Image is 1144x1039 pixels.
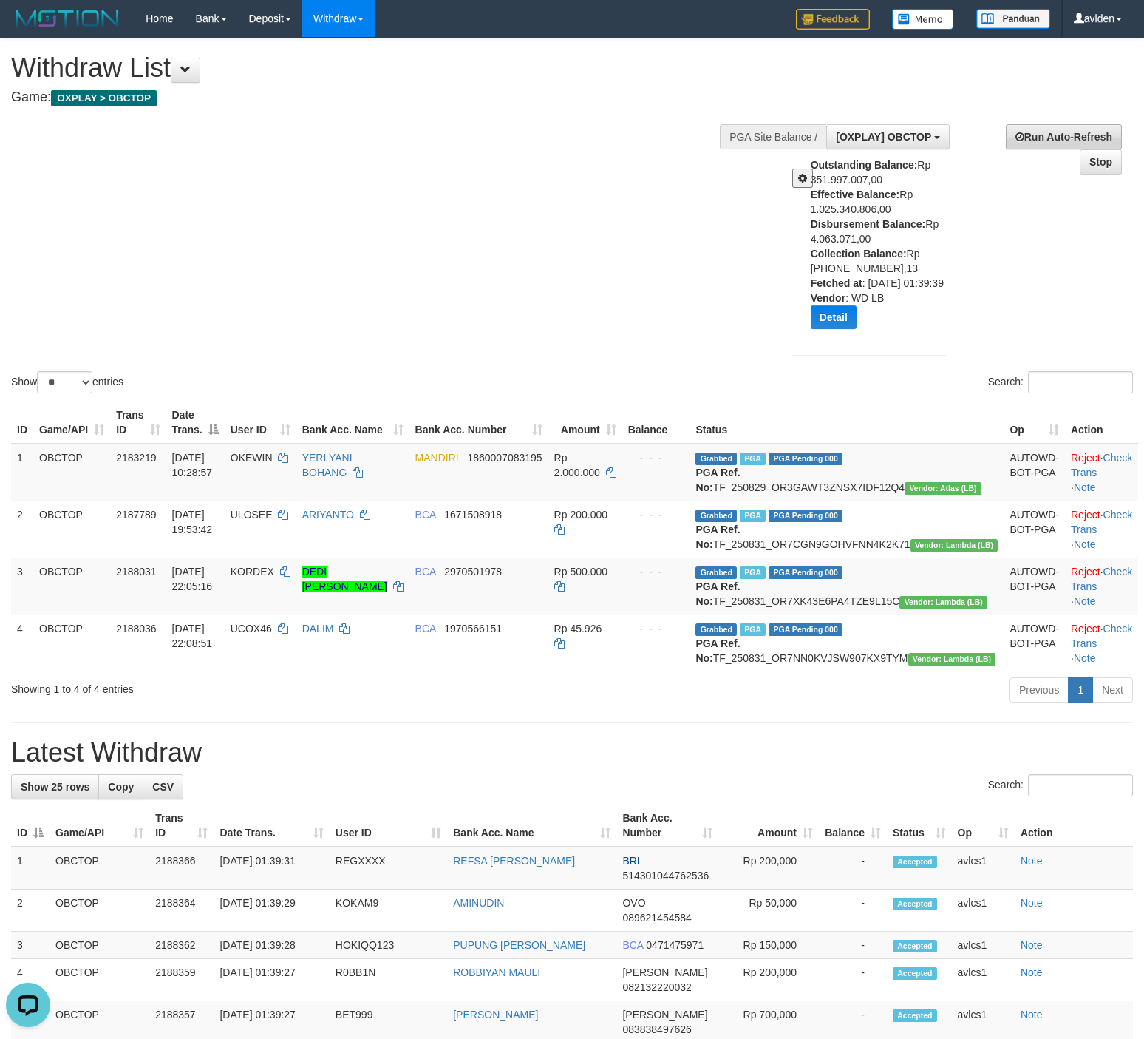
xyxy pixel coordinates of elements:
[11,371,123,393] label: Show entries
[33,558,110,615] td: OBCTOP
[769,566,842,579] span: PGA Pending
[1092,677,1133,703] a: Next
[1071,566,1132,592] a: Check Trans
[628,450,684,465] div: - - -
[1065,501,1138,558] td: · ·
[628,621,684,636] div: - - -
[11,558,33,615] td: 3
[819,805,887,847] th: Balance: activate to sort column ascending
[646,939,704,951] span: Copy 0471475971 to clipboard
[467,452,542,464] span: Copy 1860007083195 to clipboard
[149,932,214,959] td: 2188362
[302,509,354,521] a: ARIYANTO
[453,855,575,867] a: REFSA [PERSON_NAME]
[1071,623,1100,634] a: Reject
[892,9,954,30] img: Button%20Memo.svg
[622,402,690,444] th: Balance
[952,932,1015,959] td: avlcs1
[11,7,123,30] img: MOTION_logo.png
[622,967,707,978] span: [PERSON_NAME]
[231,509,273,521] span: ULOSEE
[415,452,459,464] span: MANDIRI
[769,623,842,636] span: PGA Pending
[899,596,987,609] span: Vendor URL: https://dashboard.q2checkout.com/secure
[548,402,622,444] th: Amount: activate to sort column ascending
[50,959,149,1001] td: OBCTOP
[172,509,213,535] span: [DATE] 19:53:42
[690,615,1004,671] td: TF_250831_OR7NN0KVJSW907KX9TYM
[819,847,887,890] td: -
[952,890,1015,932] td: avlcs1
[296,402,409,444] th: Bank Acc. Name: activate to sort column ascending
[330,847,447,890] td: REGXXXX
[616,805,718,847] th: Bank Acc. Number: activate to sort column ascending
[11,90,748,105] h4: Game:
[149,847,214,890] td: 2188366
[1065,402,1138,444] th: Action
[447,805,616,847] th: Bank Acc. Name: activate to sort column ascending
[893,898,937,910] span: Accepted
[444,623,502,634] span: Copy 1970566151 to clipboard
[554,509,607,521] span: Rp 200.000
[1071,509,1132,535] a: Check Trans
[166,402,225,444] th: Date Trans.: activate to sort column descending
[690,444,1004,501] td: TF_250829_OR3GAWT3ZNSX7IDF12Q4
[1074,481,1096,493] a: Note
[11,805,50,847] th: ID: activate to sort column descending
[988,774,1133,796] label: Search:
[1071,452,1100,464] a: Reject
[740,453,766,465] span: Marked by avlcs2
[1074,595,1096,607] a: Note
[628,507,684,522] div: - - -
[952,959,1015,1001] td: avlcs1
[796,9,870,30] img: Feedback.jpg
[769,510,842,522] span: PGA Pending
[811,189,900,200] b: Effective Balance:
[695,566,737,579] span: Grabbed
[622,1009,707,1021] span: [PERSON_NAME]
[554,623,602,634] span: Rp 45.926
[905,482,981,495] span: Vendor URL: https://dashboard.q2checkout.com/secure
[51,90,157,106] span: OXPLAY > OBCTOP
[1004,444,1065,501] td: AUTOWD-BOT-PGA
[718,959,819,1001] td: Rp 200,000
[718,847,819,890] td: Rp 200,000
[1028,371,1133,393] input: Search:
[302,452,353,478] a: YERI YANI BOHANG
[453,939,585,951] a: PUPUNG [PERSON_NAME]
[453,897,504,909] a: AMINUDIN
[409,402,548,444] th: Bank Acc. Number: activate to sort column ascending
[718,890,819,932] td: Rp 50,000
[628,564,684,579] div: - - -
[1068,677,1093,703] a: 1
[893,967,937,980] span: Accepted
[695,467,740,493] b: PGA Ref. No:
[11,444,33,501] td: 1
[740,510,766,522] span: Marked by avlcs2
[695,453,737,465] span: Grabbed
[718,805,819,847] th: Amount: activate to sort column ascending
[11,402,33,444] th: ID
[690,558,1004,615] td: TF_250831_OR7XK43E6PA4TZE9L15C
[11,774,99,799] a: Show 25 rows
[622,912,691,924] span: Copy 089621454584 to clipboard
[149,805,214,847] th: Trans ID: activate to sort column ascending
[695,524,740,550] b: PGA Ref. No:
[695,637,740,664] b: PGA Ref. No:
[1021,939,1043,951] a: Note
[33,501,110,558] td: OBCTOP
[887,805,952,847] th: Status: activate to sort column ascending
[231,452,273,464] span: OKEWIN
[11,676,466,697] div: Showing 1 to 4 of 4 entries
[116,452,157,464] span: 2183219
[893,940,937,952] span: Accepted
[415,623,436,634] span: BCA
[819,959,887,1001] td: -
[819,932,887,959] td: -
[695,510,737,522] span: Grabbed
[1071,623,1132,649] a: Check Trans
[50,847,149,890] td: OBCTOP
[214,959,329,1001] td: [DATE] 01:39:27
[11,615,33,671] td: 4
[50,932,149,959] td: OBCTOP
